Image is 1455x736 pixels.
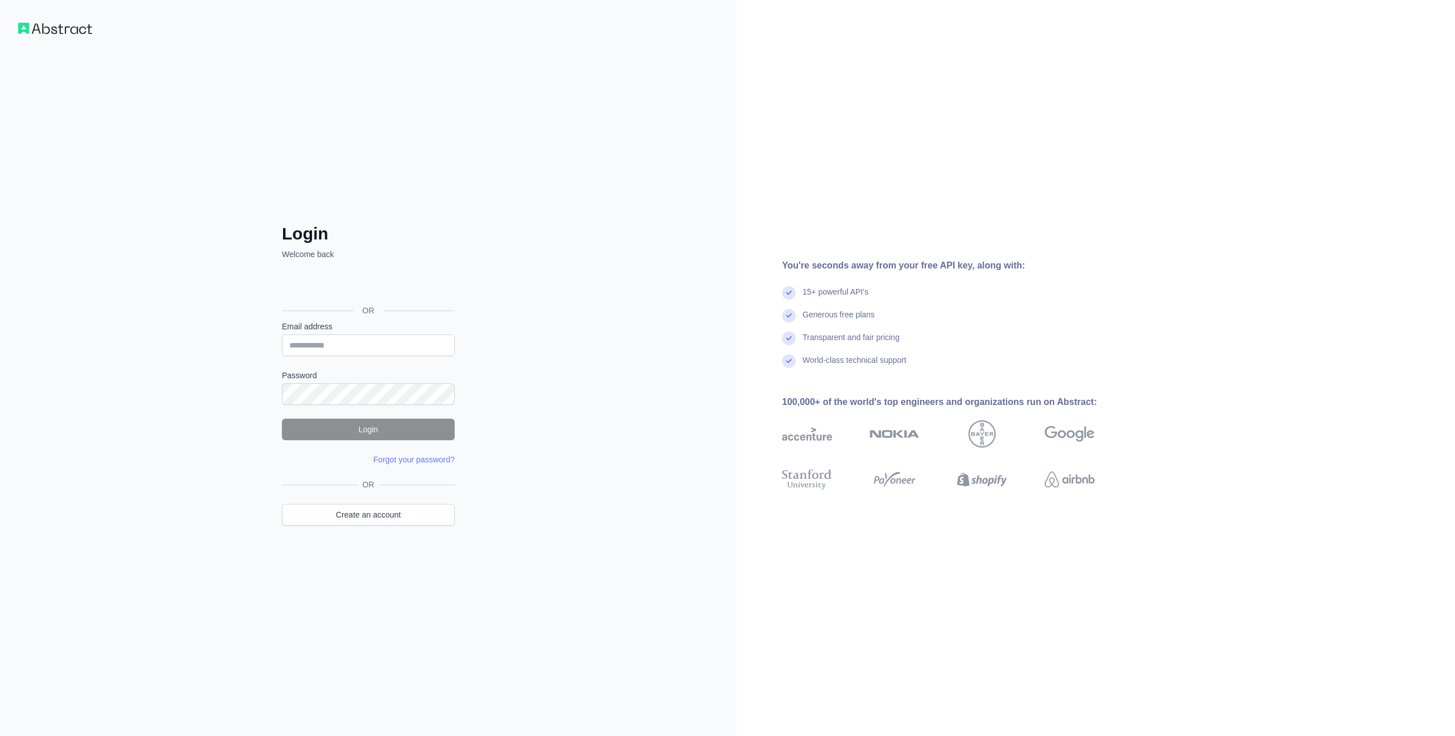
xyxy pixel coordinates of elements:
a: Create an account [282,504,455,526]
label: Email address [282,321,455,332]
button: Login [282,419,455,440]
img: accenture [782,420,832,448]
img: stanford university [782,467,832,492]
img: airbnb [1045,467,1095,492]
img: nokia [870,420,920,448]
h2: Login [282,224,455,244]
img: shopify [957,467,1007,492]
label: Password [282,370,455,381]
img: check mark [782,286,796,300]
img: check mark [782,354,796,368]
img: payoneer [870,467,920,492]
span: OR [358,479,379,490]
a: Forgot your password? [373,455,455,464]
img: bayer [968,420,996,448]
img: check mark [782,309,796,322]
span: OR [354,305,384,316]
div: 15+ powerful API's [803,286,868,309]
iframe: Sign in with Google Button [276,272,458,297]
div: Generous free plans [803,309,875,332]
p: Welcome back [282,249,455,260]
div: You're seconds away from your free API key, along with: [782,259,1131,272]
img: google [1045,420,1095,448]
div: 100,000+ of the world's top engineers and organizations run on Abstract: [782,395,1131,409]
img: check mark [782,332,796,345]
div: Transparent and fair pricing [803,332,900,354]
div: World-class technical support [803,354,907,377]
img: Workflow [18,23,92,34]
